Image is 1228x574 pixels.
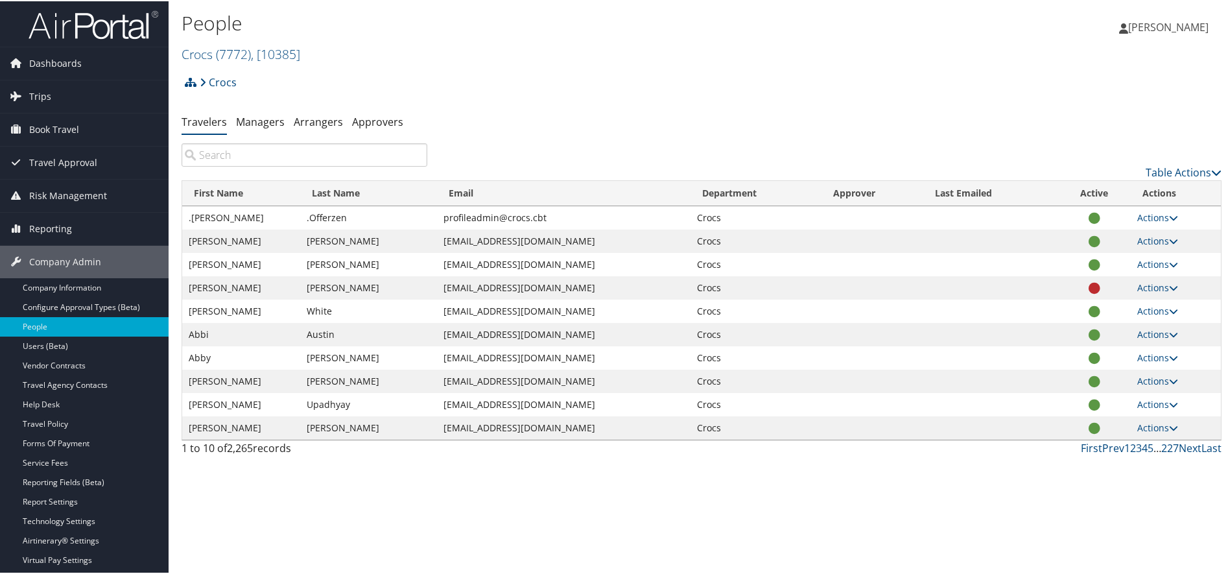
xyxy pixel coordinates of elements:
[1130,440,1136,454] a: 2
[182,142,427,165] input: Search
[691,322,821,345] td: Crocs
[691,275,821,298] td: Crocs
[691,415,821,438] td: Crocs
[182,322,300,345] td: Abbi
[227,440,253,454] span: 2,265
[182,114,227,128] a: Travelers
[29,245,101,277] span: Company Admin
[437,345,691,368] td: [EMAIL_ADDRESS][DOMAIN_NAME]
[1119,6,1222,45] a: [PERSON_NAME]
[1179,440,1201,454] a: Next
[182,392,300,415] td: [PERSON_NAME]
[236,114,285,128] a: Managers
[437,368,691,392] td: [EMAIL_ADDRESS][DOMAIN_NAME]
[182,439,427,461] div: 1 to 10 of records
[923,180,1058,205] th: Last Emailed: activate to sort column ascending
[1131,180,1221,205] th: Actions
[300,392,436,415] td: Upadhyay
[1137,350,1178,363] a: Actions
[1081,440,1102,454] a: First
[294,114,343,128] a: Arrangers
[300,275,436,298] td: [PERSON_NAME]
[29,79,51,112] span: Trips
[300,298,436,322] td: White
[691,205,821,228] td: Crocs
[691,368,821,392] td: Crocs
[437,392,691,415] td: [EMAIL_ADDRESS][DOMAIN_NAME]
[1137,257,1178,269] a: Actions
[300,345,436,368] td: [PERSON_NAME]
[1137,280,1178,293] a: Actions
[352,114,403,128] a: Approvers
[1058,180,1130,205] th: Active: activate to sort column ascending
[182,252,300,275] td: [PERSON_NAME]
[251,44,300,62] span: , [ 10385 ]
[1137,397,1178,409] a: Actions
[182,8,875,36] h1: People
[437,205,691,228] td: profileadmin@crocs.cbt
[300,252,436,275] td: [PERSON_NAME]
[691,392,821,415] td: Crocs
[29,178,107,211] span: Risk Management
[300,180,436,205] th: Last Name: activate to sort column ascending
[182,345,300,368] td: Abby
[1137,233,1178,246] a: Actions
[691,252,821,275] td: Crocs
[300,228,436,252] td: [PERSON_NAME]
[1137,327,1178,339] a: Actions
[182,44,300,62] a: Crocs
[182,228,300,252] td: [PERSON_NAME]
[691,345,821,368] td: Crocs
[1137,374,1178,386] a: Actions
[182,180,300,205] th: First Name: activate to sort column descending
[300,322,436,345] td: Austin
[437,298,691,322] td: [EMAIL_ADDRESS][DOMAIN_NAME]
[1142,440,1148,454] a: 4
[437,415,691,438] td: [EMAIL_ADDRESS][DOMAIN_NAME]
[1137,210,1178,222] a: Actions
[437,322,691,345] td: [EMAIL_ADDRESS][DOMAIN_NAME]
[437,180,691,205] th: Email: activate to sort column ascending
[29,145,97,178] span: Travel Approval
[437,228,691,252] td: [EMAIL_ADDRESS][DOMAIN_NAME]
[1136,440,1142,454] a: 3
[1124,440,1130,454] a: 1
[216,44,251,62] span: ( 7772 )
[1128,19,1209,33] span: [PERSON_NAME]
[29,211,72,244] span: Reporting
[1161,440,1179,454] a: 227
[182,205,300,228] td: .[PERSON_NAME]
[200,68,237,94] a: Crocs
[437,252,691,275] td: [EMAIL_ADDRESS][DOMAIN_NAME]
[1137,420,1178,433] a: Actions
[1201,440,1222,454] a: Last
[300,205,436,228] td: .Offerzen
[29,46,82,78] span: Dashboards
[182,298,300,322] td: [PERSON_NAME]
[182,415,300,438] td: [PERSON_NAME]
[691,298,821,322] td: Crocs
[1102,440,1124,454] a: Prev
[182,275,300,298] td: [PERSON_NAME]
[437,275,691,298] td: [EMAIL_ADDRESS][DOMAIN_NAME]
[1146,164,1222,178] a: Table Actions
[1137,304,1178,316] a: Actions
[691,180,821,205] th: Department: activate to sort column ascending
[300,415,436,438] td: [PERSON_NAME]
[29,112,79,145] span: Book Travel
[691,228,821,252] td: Crocs
[182,368,300,392] td: [PERSON_NAME]
[29,8,158,39] img: airportal-logo.png
[300,368,436,392] td: [PERSON_NAME]
[821,180,924,205] th: Approver
[1153,440,1161,454] span: …
[1148,440,1153,454] a: 5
